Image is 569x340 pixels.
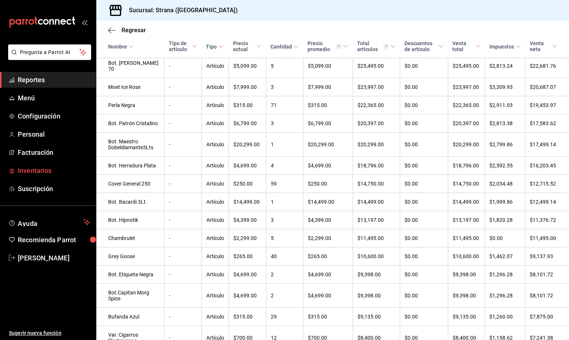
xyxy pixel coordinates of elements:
div: Total artículos [357,40,389,52]
td: 5 [266,54,303,78]
td: Chambrulet [96,229,164,247]
h3: Sucursal: Strana ([GEOGRAPHIC_DATA]) [123,6,238,15]
td: $25,495.00 [448,54,485,78]
td: Artículo [202,78,229,96]
td: $11,495.00 [448,229,485,247]
td: - [164,175,202,193]
td: $2,799.86 [485,133,525,157]
td: Artículo [202,114,229,133]
td: $7,999.00 [303,78,353,96]
td: - [164,229,202,247]
td: $0.00 [400,96,448,114]
td: $4,699.00 [303,157,353,175]
span: Configuración [18,111,90,121]
td: $9,398.00 [448,284,485,308]
button: Regresar [108,27,146,34]
td: $4,399.00 [303,211,353,229]
td: $10,600.00 [448,247,485,266]
div: Venta total [452,40,473,52]
div: Nombre [108,44,127,50]
span: [PERSON_NAME] [18,253,90,263]
div: Venta neta [530,40,551,52]
div: Descuentos de artículo [405,40,437,52]
td: $0.00 [485,229,525,247]
td: Cover General 250 [96,175,164,193]
td: Artículo [202,96,229,114]
div: Tipo de artículo [169,40,190,52]
td: Bot. Hipnotik [96,211,164,229]
td: Artículo [202,308,229,326]
span: Personal [18,129,90,139]
td: $4,699.00 [229,266,266,284]
td: $5,099.00 [303,54,353,78]
td: $9,135.00 [353,308,400,326]
td: $25,495.00 [353,54,400,78]
td: $4,699.00 [303,266,353,284]
td: $13,197.00 [353,211,400,229]
td: 1 [266,193,303,211]
td: - [164,78,202,96]
td: $315.00 [303,96,353,114]
td: - [164,193,202,211]
td: $14,499.00 [229,193,266,211]
td: $20,299.00 [229,133,266,157]
span: Precio promedio [307,40,348,52]
td: $265.00 [303,247,353,266]
div: Cantidad [270,44,292,50]
td: - [164,211,202,229]
td: $20,299.00 [448,133,485,157]
td: Bufanda Azul [96,308,164,326]
span: Cantidad [270,44,299,50]
td: $18,796.00 [448,157,485,175]
span: Nombre [108,44,134,50]
td: $1,296.28 [485,266,525,284]
td: - [164,266,202,284]
td: $0.00 [400,266,448,284]
td: $9,398.00 [448,266,485,284]
button: Pregunta a Parrot AI [8,44,91,60]
span: Descuentos de artículo [405,40,444,52]
span: Regresar [122,27,146,34]
td: $4,699.00 [229,157,266,175]
td: $1,999.86 [485,193,525,211]
td: 29 [266,308,303,326]
td: Moet Ice Rose [96,78,164,96]
td: 71 [266,96,303,114]
td: - [164,157,202,175]
td: - [164,114,202,133]
td: $18,796.00 [353,157,400,175]
td: $315.00 [229,308,266,326]
td: $10,600.00 [353,247,400,266]
td: $0.00 [400,247,448,266]
td: $9,135.00 [448,308,485,326]
td: $14,499.00 [303,193,353,211]
td: $1,462.07 [485,247,525,266]
td: $23,997.00 [448,78,485,96]
td: $1,820.28 [485,211,525,229]
td: $2,299.00 [229,229,266,247]
span: Venta total [452,40,480,52]
td: Artículo [202,266,229,284]
td: $250.00 [229,175,266,193]
td: 40 [266,247,303,266]
td: $1,260.00 [485,308,525,326]
td: Bot. Bacardi 3Lt. [96,193,164,211]
span: Menú [18,93,90,103]
span: Tipo de artículo [169,40,197,52]
span: Tipo [206,44,223,50]
td: $2,592.55 [485,157,525,175]
td: $0.00 [400,308,448,326]
td: 4 [266,157,303,175]
span: Inventarios [18,166,90,176]
span: Venta neta [530,40,558,52]
td: $250.00 [303,175,353,193]
td: Artículo [202,54,229,78]
td: $22,365.00 [448,96,485,114]
td: $0.00 [400,193,448,211]
span: Pregunta a Parrot AI [20,49,80,56]
td: 3 [266,78,303,96]
td: - [164,133,202,157]
td: $4,699.00 [303,284,353,308]
td: $1,296.28 [485,284,525,308]
td: $14,750.00 [353,175,400,193]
